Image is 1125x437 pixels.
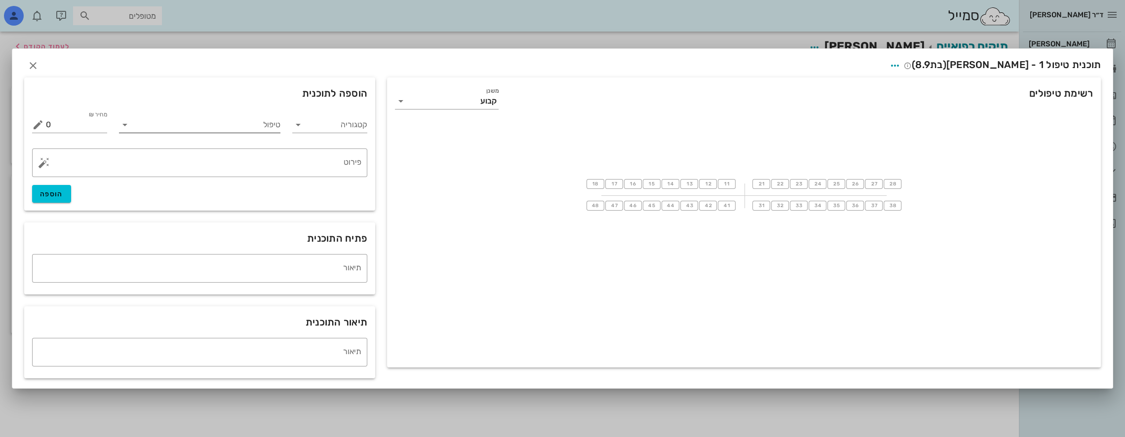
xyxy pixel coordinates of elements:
[865,201,883,211] button: 37
[591,203,599,209] span: 48
[889,203,896,209] span: 38
[771,179,789,189] button: 22
[387,77,1101,121] div: רשימת טיפולים
[846,201,864,211] button: 36
[648,203,656,209] span: 45
[704,203,712,209] span: 42
[718,201,736,211] button: 41
[24,306,375,338] div: תיאור התוכנית
[88,111,107,118] label: מחיר ₪
[624,179,642,189] button: 16
[40,190,63,198] span: הוספה
[752,179,770,189] button: 21
[685,203,693,209] span: 43
[610,181,618,187] span: 17
[666,181,674,187] span: 14
[809,201,826,211] button: 34
[851,181,859,187] span: 26
[776,203,784,209] span: 32
[643,201,660,211] button: 45
[629,181,637,187] span: 16
[605,201,623,211] button: 47
[832,203,840,209] span: 35
[395,93,499,109] div: משנןקבוע
[723,181,731,187] span: 11
[771,201,789,211] button: 32
[814,203,821,209] span: 34
[699,201,717,211] button: 42
[586,201,604,211] button: 48
[661,201,679,211] button: 44
[666,203,675,209] span: 44
[827,201,845,211] button: 35
[870,181,878,187] span: 27
[827,179,845,189] button: 25
[814,181,821,187] span: 24
[718,179,736,189] button: 11
[591,181,599,187] span: 18
[889,181,896,187] span: 28
[643,179,660,189] button: 15
[790,201,808,211] button: 33
[704,181,712,187] span: 12
[757,181,765,187] span: 21
[912,59,946,71] span: (בת )
[624,201,642,211] button: 46
[846,179,864,189] button: 26
[757,203,765,209] span: 31
[851,203,859,209] span: 36
[685,181,693,187] span: 13
[865,179,883,189] button: 27
[790,179,808,189] button: 23
[904,59,1101,71] span: תוכנית טיפול 1 - [PERSON_NAME]
[752,201,770,211] button: 31
[884,179,901,189] button: 28
[884,201,901,211] button: 38
[24,222,375,254] div: פתיח התוכנית
[795,203,803,209] span: 33
[870,203,878,209] span: 37
[680,179,698,189] button: 13
[629,203,637,209] span: 46
[699,179,717,189] button: 12
[32,185,71,203] button: הוספה
[915,59,930,71] span: 8.9
[486,87,499,95] label: משנן
[723,203,731,209] span: 41
[648,181,656,187] span: 15
[610,203,618,209] span: 47
[832,181,840,187] span: 25
[776,181,784,187] span: 22
[680,201,698,211] button: 43
[586,179,604,189] button: 18
[480,97,497,106] div: קבוע
[661,179,679,189] button: 14
[795,181,803,187] span: 23
[605,179,623,189] button: 17
[32,119,44,131] button: מחיר ₪ appended action
[24,77,375,109] div: הוספה לתוכנית
[809,179,826,189] button: 24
